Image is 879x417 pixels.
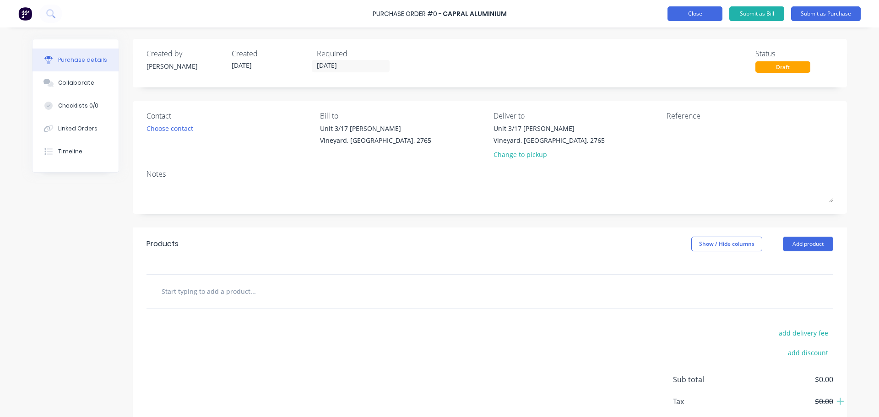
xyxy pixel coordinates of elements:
div: Products [146,238,179,249]
button: Collaborate [33,71,119,94]
span: Sub total [673,374,742,385]
div: Checklists 0/0 [58,102,98,110]
button: Checklists 0/0 [33,94,119,117]
div: Purchase details [58,56,107,64]
span: $0.00 [742,374,833,385]
div: Status [755,48,833,59]
button: Submit as Bill [729,6,784,21]
div: Unit 3/17 [PERSON_NAME] [320,124,431,133]
div: Change to pickup [494,150,605,159]
button: Purchase details [33,49,119,71]
div: Deliver to [494,110,660,121]
button: add discount [782,347,833,358]
div: [PERSON_NAME] [146,61,224,71]
button: Timeline [33,140,119,163]
div: Capral Aluminium [443,9,507,19]
div: Draft [755,61,810,73]
span: $0.00 [742,396,833,407]
div: Created [232,48,309,59]
img: Factory [18,7,32,21]
button: Add product [783,237,833,251]
div: Choose contact [146,124,193,133]
button: add delivery fee [773,327,833,339]
div: Collaborate [58,79,94,87]
div: Purchase Order #0 - [373,9,442,19]
span: Tax [673,396,742,407]
div: Bill to [320,110,487,121]
div: Notes [146,168,833,179]
div: Contact [146,110,313,121]
div: Required [317,48,395,59]
div: Vineyard, [GEOGRAPHIC_DATA], 2765 [494,135,605,145]
button: Linked Orders [33,117,119,140]
div: Linked Orders [58,125,98,133]
button: Submit as Purchase [791,6,861,21]
div: Unit 3/17 [PERSON_NAME] [494,124,605,133]
div: Reference [667,110,833,121]
button: Close [667,6,722,21]
input: Start typing to add a product... [161,282,344,300]
div: Created by [146,48,224,59]
div: Timeline [58,147,82,156]
button: Show / Hide columns [691,237,762,251]
div: Vineyard, [GEOGRAPHIC_DATA], 2765 [320,135,431,145]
